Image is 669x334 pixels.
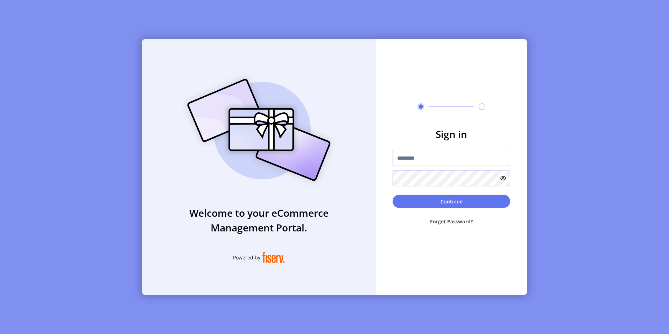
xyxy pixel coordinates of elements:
[177,71,341,189] img: card_Illustration.svg
[233,254,260,261] span: Powered by
[393,212,510,231] button: Forget Password?
[142,206,376,235] h3: Welcome to your eCommerce Management Portal.
[393,195,510,208] button: Continue
[393,127,510,141] h3: Sign in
